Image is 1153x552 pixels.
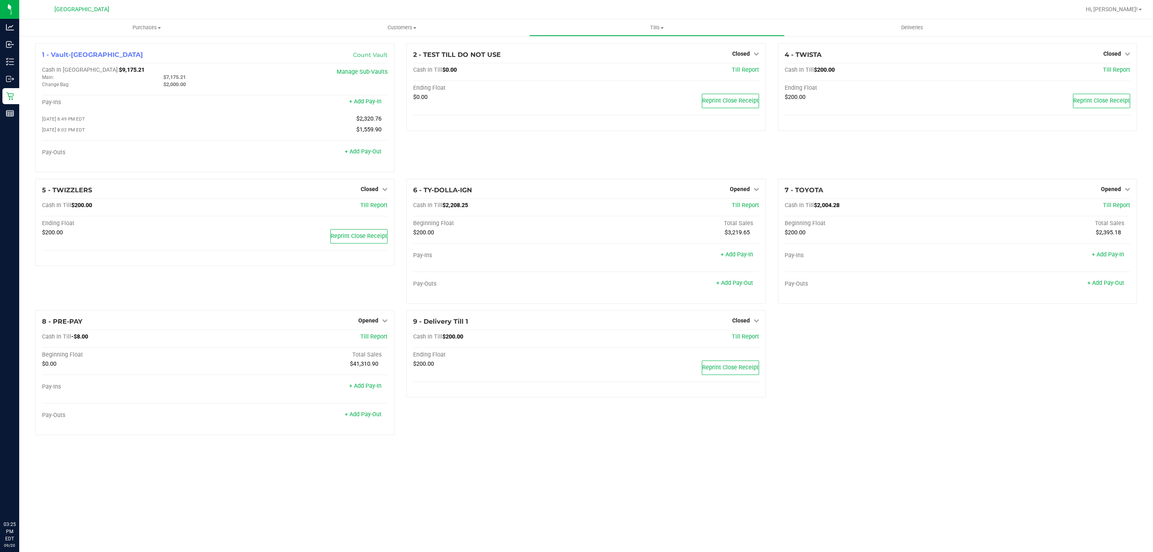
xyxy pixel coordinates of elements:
span: $200.00 [413,229,434,236]
p: 09/20 [4,542,16,548]
inline-svg: Outbound [6,75,14,83]
span: $200.00 [42,229,63,236]
a: Till Report [1103,66,1130,73]
span: $2,395.18 [1096,229,1121,236]
inline-svg: Inventory [6,58,14,66]
span: Cash In [GEOGRAPHIC_DATA]: [42,66,119,73]
span: [DATE] 8:49 PM EDT [42,116,85,122]
inline-svg: Analytics [6,23,14,31]
a: + Add Pay-Out [345,411,382,418]
span: $200.00 [71,202,92,209]
a: Manage Sub-Vaults [337,68,388,75]
div: Pay-Outs [785,280,958,288]
span: Opened [1101,186,1121,192]
span: $200.00 [814,66,835,73]
div: Pay-Ins [42,99,215,106]
span: $0.00 [442,66,457,73]
span: 7 - TOYOTA [785,186,823,194]
div: Pay-Ins [413,252,586,259]
a: + Add Pay-Out [345,148,382,155]
iframe: Resource center unread badge [24,487,33,496]
span: Purchases [19,24,274,31]
span: $200.00 [413,361,434,367]
div: Total Sales [215,351,388,359]
span: 9 - Delivery Till 1 [413,318,468,325]
span: $2,000.00 [163,81,186,87]
a: + Add Pay-Out [716,280,753,286]
span: 6 - TY-DOLLA-IGN [413,186,472,194]
button: Reprint Close Receipt [702,361,759,375]
a: + Add Pay-In [1092,251,1124,258]
span: 4 - TWISTA [785,51,822,58]
span: Reprint Close Receipt [702,364,759,371]
a: Tills [529,19,784,36]
a: Till Report [1103,202,1130,209]
span: Closed [732,50,750,57]
p: 03:25 PM EDT [4,521,16,542]
div: Ending Float [42,220,215,227]
span: Tills [530,24,784,31]
a: Deliveries [785,19,1040,36]
div: Beginning Float [785,220,958,227]
div: Beginning Float [42,351,215,359]
span: Main: [42,75,54,80]
span: Closed [361,186,378,192]
span: 5 - TWIZZLERS [42,186,92,194]
a: Count Vault [353,51,388,58]
a: Till Report [360,333,388,340]
a: + Add Pay-In [349,383,382,389]
div: Ending Float [785,85,958,92]
span: $41,310.90 [350,361,378,367]
div: Pay-Outs [42,149,215,156]
span: Hi, [PERSON_NAME]! [1086,6,1138,12]
button: Reprint Close Receipt [1073,94,1130,108]
span: 1 - Vault-[GEOGRAPHIC_DATA] [42,51,143,58]
inline-svg: Inbound [6,40,14,48]
button: Reprint Close Receipt [330,229,388,244]
span: Opened [730,186,750,192]
div: Pay-Ins [785,252,958,259]
a: Till Report [732,202,759,209]
span: Cash In Till [42,333,71,340]
a: Customers [274,19,529,36]
div: Pay-Ins [42,383,215,391]
span: Opened [358,317,378,324]
div: Ending Float [413,351,586,359]
inline-svg: Reports [6,109,14,117]
span: $200.00 [442,333,463,340]
span: $7,175.21 [163,74,186,80]
span: Cash In Till [413,66,442,73]
span: Till Report [360,202,388,209]
span: Change Bag: [42,82,70,87]
a: Till Report [732,333,759,340]
span: $0.00 [413,94,428,101]
span: Closed [732,317,750,324]
span: 2 - TEST TILL DO NOT USE [413,51,501,58]
a: + Add Pay-In [349,98,382,105]
div: Total Sales [957,220,1130,227]
span: Customers [275,24,529,31]
button: Reprint Close Receipt [702,94,759,108]
div: Beginning Float [413,220,586,227]
span: Cash In Till [785,66,814,73]
div: Ending Float [413,85,586,92]
span: $9,175.21 [119,66,145,73]
span: [DATE] 8:02 PM EDT [42,127,85,133]
iframe: Resource center [8,488,32,512]
span: Reprint Close Receipt [702,97,759,104]
span: Reprint Close Receipt [331,233,387,240]
span: $2,208.25 [442,202,468,209]
div: Total Sales [586,220,759,227]
span: Cash In Till [413,202,442,209]
a: + Add Pay-Out [1087,280,1124,286]
span: $2,320.76 [356,115,382,122]
span: $1,559.90 [356,126,382,133]
span: Cash In Till [413,333,442,340]
a: Till Report [732,66,759,73]
inline-svg: Retail [6,92,14,100]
